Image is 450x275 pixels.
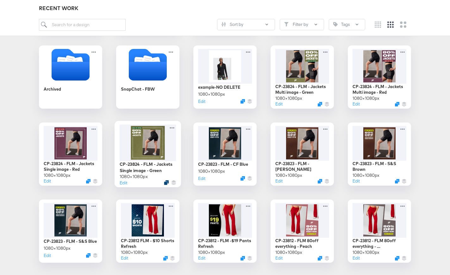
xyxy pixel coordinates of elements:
[387,21,394,28] svg: Medium grid
[115,121,181,187] div: CP-23824 - FLM - Jackets Single image - Green1080×1080pxEditDuplicate
[198,99,205,105] button: Edit
[121,238,175,249] div: CP-23812 FLM - $10 Shorts Refresh
[121,86,155,92] div: SnapChat - FBW
[284,22,289,27] svg: Filter
[275,84,329,95] div: CP-23824 - FLM - Jackets Multi image - Green
[318,102,322,106] svg: Duplicate
[275,161,329,172] div: CP-23823 - FLM - [PERSON_NAME]
[395,102,399,106] svg: Duplicate
[353,95,379,101] div: 1080 × 1080 px
[318,256,322,260] svg: Duplicate
[271,123,334,186] div: CP-23823 - FLM - [PERSON_NAME]1080×1080pxEditDuplicate
[353,101,360,107] button: Edit
[39,200,102,263] div: CP-23823 - FLM - S&S Blue1080×1080pxEditDuplicate
[222,22,226,27] svg: Sliders
[395,179,399,183] svg: Duplicate
[163,256,168,260] svg: Duplicate
[198,255,205,261] button: Edit
[348,123,411,186] div: CP-23823 - FLM - S&S Brown1080×1080pxEditDuplicate
[44,161,97,172] div: CP-23824 - FLM - Jackets Single image - Red
[333,22,338,27] svg: Tag
[271,200,334,263] div: CP-23812 - FLM 80off everything - Peach1080×1080pxEditDuplicate
[275,255,283,261] button: Edit
[217,19,275,30] button: SlidersSort by
[353,238,406,249] div: CP-23812 - FLM 80off everything - [PERSON_NAME]
[198,161,248,167] div: CP-23823 - FLM - CF Blue
[348,200,411,263] div: CP-23812 - FLM 80off everything - [PERSON_NAME]1080×1080pxEditDuplicate
[275,178,283,184] button: Edit
[395,256,399,260] svg: Duplicate
[44,86,61,92] div: Archived
[353,249,379,255] div: 1080 × 1080 px
[116,200,179,263] div: CP-23812 FLM - $10 Shorts Refresh1080×1080pxEditDuplicate
[164,180,169,185] svg: Duplicate
[198,168,225,174] div: 1080 × 1080 px
[120,179,127,185] button: Edit
[329,19,365,30] button: TagTags
[44,245,71,251] div: 1080 × 1080 px
[39,49,102,81] svg: Folder
[198,238,252,249] div: CP-23812 - FLM -$19 Pants Refresh
[198,249,225,255] div: 1080 × 1080 px
[353,84,406,95] div: CP-23824 - FLM - Jackets Multi image - Red
[318,179,322,183] svg: Duplicate
[198,91,225,97] div: 1080 × 1080 px
[86,179,91,183] svg: Duplicate
[271,45,334,109] div: CP-23824 - FLM - Jackets Multi image - Green1080×1080pxEditDuplicate
[116,49,179,81] svg: Folder
[39,45,102,109] div: Archived
[275,95,302,101] div: 1080 × 1080 px
[198,176,205,182] button: Edit
[275,238,329,249] div: CP-23812 - FLM 80off everything - Peach
[120,161,176,173] div: CP-23824 - FLM - Jackets Single image - Green
[241,176,245,181] svg: Duplicate
[44,253,51,259] button: Edit
[353,161,406,172] div: CP-23823 - FLM - S&S Brown
[353,172,379,178] div: 1080 × 1080 px
[120,173,148,179] div: 1080 × 1080 px
[275,249,302,255] div: 1080 × 1080 px
[348,45,411,109] div: CP-23824 - FLM - Jackets Multi image - Red1080×1080pxEditDuplicate
[400,21,406,28] svg: Large grid
[193,200,257,263] div: CP-23812 - FLM -$19 Pants Refresh1080×1080pxEditDuplicate
[116,45,179,109] div: SnapChat - FBW
[193,123,257,186] div: CP-23823 - FLM - CF Blue1080×1080pxEditDuplicate
[44,178,51,184] button: Edit
[353,178,360,184] button: Edit
[275,172,302,178] div: 1080 × 1080 px
[280,19,324,30] button: FilterFilter by
[241,99,245,104] svg: Duplicate
[375,21,381,28] svg: Small grid
[44,238,97,244] div: CP-23823 - FLM - S&S Blue
[39,19,126,31] input: Search for a design
[353,255,360,261] button: Edit
[121,255,128,261] button: Edit
[39,5,411,12] div: RECENT WORK
[275,101,283,107] button: Edit
[241,256,245,260] svg: Duplicate
[39,123,102,186] div: CP-23824 - FLM - Jackets Single image - Red1080×1080pxEditDuplicate
[121,249,148,255] div: 1080 × 1080 px
[44,172,71,178] div: 1080 × 1080 px
[86,253,91,258] svg: Duplicate
[198,84,241,90] div: example-NO DELETE
[193,45,257,109] div: example-NO DELETE1080×1080pxEditDuplicate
